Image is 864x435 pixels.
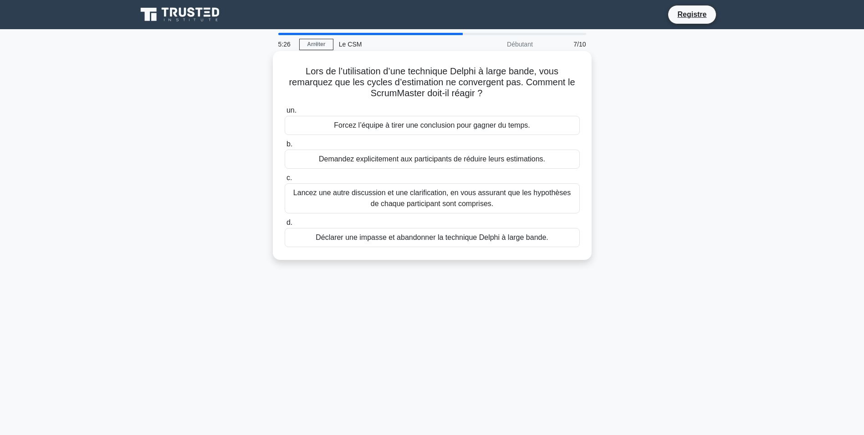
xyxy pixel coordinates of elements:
div: Demandez explicitement aux participants de réduire leurs estimations. [285,150,580,169]
div: Débutant [459,35,538,53]
font: Lors de l’utilisation d’une technique Delphi à large bande, vous remarquez que les cycles d’estim... [289,66,575,98]
div: 7/10 [538,35,592,53]
span: un. [286,106,297,114]
a: Arrêter [299,39,333,50]
span: b. [286,140,292,148]
div: Lancez une autre discussion et une clarification, en vous assurant que les hypothèses de chaque p... [285,183,580,213]
a: Registre [672,9,712,20]
div: 5:26 [273,35,299,53]
div: Déclarer une impasse et abandonner la technique Delphi à large bande. [285,228,580,247]
span: d. [286,218,292,226]
div: Forcez l’équipe à tirer une conclusion pour gagner du temps. [285,116,580,135]
span: c. [286,174,292,181]
div: Le CSM [333,35,459,53]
